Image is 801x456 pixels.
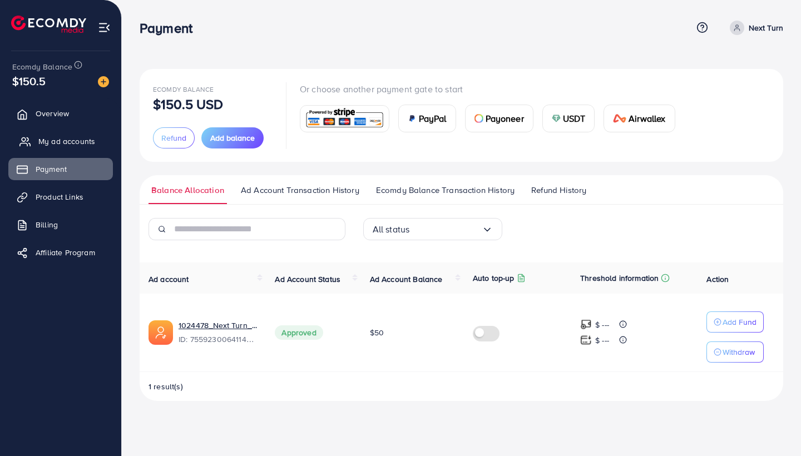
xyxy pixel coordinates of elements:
[179,320,257,345] div: <span class='underline'>1024478_Next Turn_1760020421652</span></br>7559230064114581521
[613,114,626,123] img: card
[36,108,69,119] span: Overview
[140,20,201,36] h3: Payment
[8,241,113,264] a: Affiliate Program
[151,184,224,196] span: Balance Allocation
[8,130,113,152] a: My ad accounts
[725,21,783,35] a: Next Turn
[486,112,524,125] span: Payoneer
[98,76,109,87] img: image
[604,105,675,132] a: cardAirwallex
[723,315,756,329] p: Add Fund
[595,334,609,347] p: $ ---
[473,271,515,285] p: Auto top-up
[8,158,113,180] a: Payment
[376,184,515,196] span: Ecomdy Balance Transaction History
[723,345,755,359] p: Withdraw
[474,114,483,123] img: card
[706,311,764,333] button: Add Fund
[398,105,456,132] a: cardPayPal
[153,97,224,111] p: $150.5 USD
[552,114,561,123] img: card
[300,105,389,132] a: card
[161,132,186,143] span: Refund
[629,112,665,125] span: Airwallex
[36,163,67,175] span: Payment
[275,274,340,285] span: Ad Account Status
[38,136,95,147] span: My ad accounts
[370,327,384,338] span: $50
[580,334,592,346] img: top-up amount
[12,61,72,72] span: Ecomdy Balance
[149,381,183,392] span: 1 result(s)
[11,16,86,33] img: logo
[179,334,257,345] span: ID: 7559230064114581521
[373,221,410,238] span: All status
[12,73,46,89] span: $150.5
[465,105,533,132] a: cardPayoneer
[36,219,58,230] span: Billing
[153,85,214,94] span: Ecomdy Balance
[419,112,447,125] span: PayPal
[749,21,783,34] p: Next Turn
[179,320,257,331] a: 1024478_Next Turn_1760020421652
[531,184,586,196] span: Refund History
[36,247,95,258] span: Affiliate Program
[8,102,113,125] a: Overview
[201,127,264,148] button: Add balance
[595,318,609,331] p: $ ---
[241,184,359,196] span: Ad Account Transaction History
[8,214,113,236] a: Billing
[580,271,659,285] p: Threshold information
[300,82,684,96] p: Or choose another payment gate to start
[210,132,255,143] span: Add balance
[304,107,385,131] img: card
[363,218,502,240] div: Search for option
[149,274,189,285] span: Ad account
[149,320,173,345] img: ic-ads-acc.e4c84228.svg
[8,186,113,208] a: Product Links
[153,127,195,148] button: Refund
[542,105,595,132] a: cardUSDT
[563,112,586,125] span: USDT
[706,341,764,363] button: Withdraw
[370,274,443,285] span: Ad Account Balance
[275,325,323,340] span: Approved
[706,274,729,285] span: Action
[580,319,592,330] img: top-up amount
[408,114,417,123] img: card
[36,191,83,202] span: Product Links
[98,21,111,34] img: menu
[754,406,793,448] iframe: Chat
[409,221,481,238] input: Search for option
